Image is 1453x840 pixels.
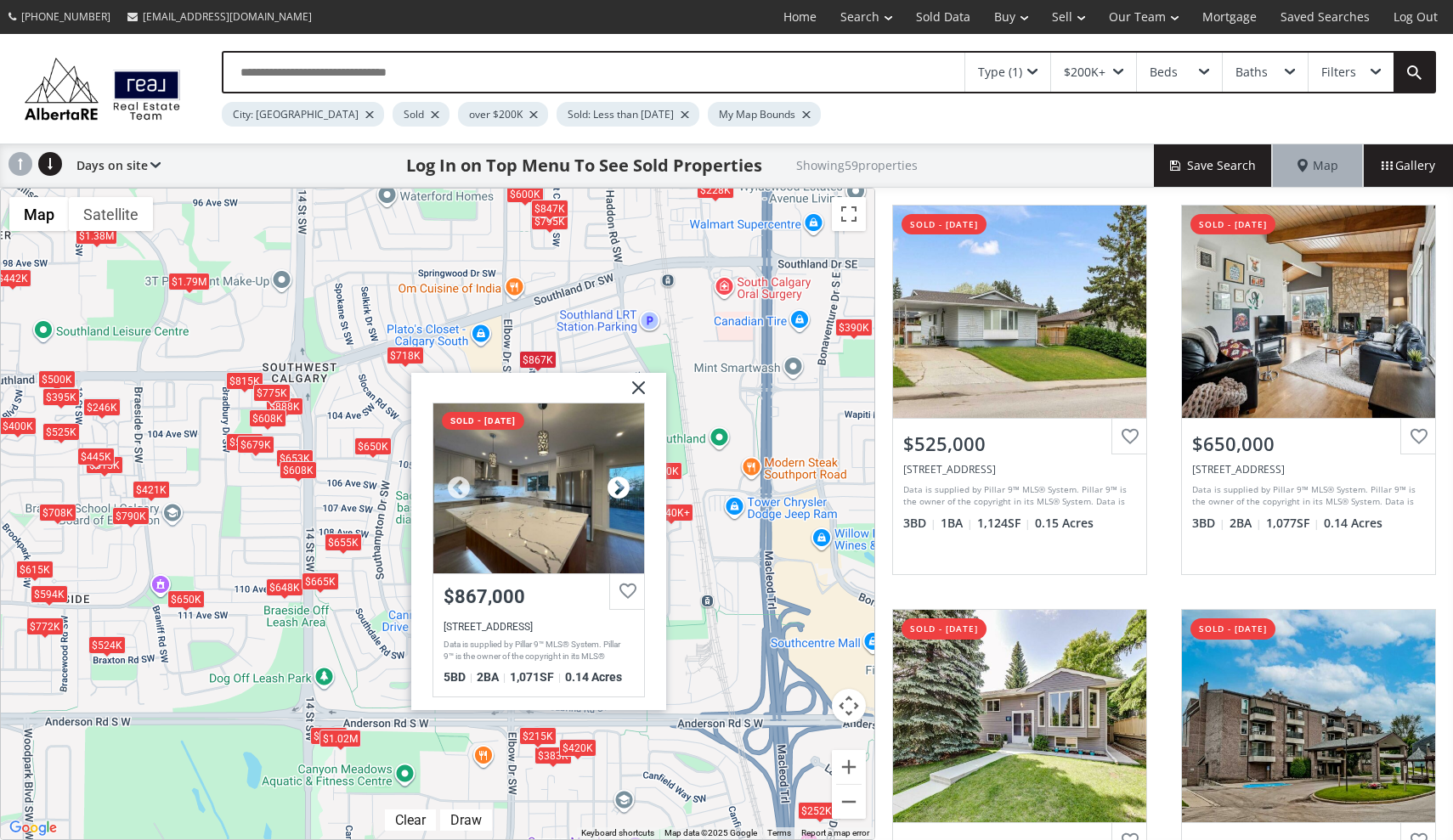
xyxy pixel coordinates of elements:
[385,812,436,828] div: Click to clear.
[276,449,314,467] div: $653K
[325,533,362,551] div: $655K
[1192,462,1425,476] div: 1304 Southbow Place SW, Calgary, AB T2W 0X9
[168,273,210,290] div: $1.79M
[167,590,205,608] div: $650K
[133,481,170,499] div: $421K
[83,398,121,416] div: $246K
[559,739,596,757] div: $420K
[354,437,392,455] div: $650K
[387,347,424,364] div: $718K
[302,572,339,590] div: $665K
[26,617,64,635] div: $772K
[249,409,286,427] div: $608K
[458,102,548,127] div: over $200K
[767,828,791,837] a: Terms
[310,727,348,745] div: $745K
[444,621,634,633] div: 10308 8 Street SW, Calgary, AB T2W 0H1
[21,9,110,24] span: [PHONE_NUMBER]
[903,515,936,532] span: 3 BD
[1035,515,1094,532] span: 0.15 Acres
[42,423,80,441] div: $525K
[477,670,506,684] span: 2 BA
[266,397,303,415] div: $888K
[88,636,126,654] div: $524K
[875,188,1164,592] a: sold - [DATE]$525,000[STREET_ADDRESS]Data is supplied by Pillar 9™ MLS® System. Pillar 9™ is the ...
[77,448,115,465] div: $445K
[433,403,644,573] div: 10308 8 Street SW, Calgary, AB T2W 0H1
[1192,483,1421,509] div: Data is supplied by Pillar 9™ MLS® System. Pillar 9™ is the owner of the copyright in its MLS® Sy...
[832,750,866,784] button: Zoom in
[42,388,80,406] div: $395K
[253,384,291,402] div: $775K
[650,504,693,521] div: $340K+
[5,817,61,839] a: Open this area in Google Maps (opens a new window)
[832,689,866,723] button: Map camera controls
[557,102,699,127] div: Sold: Less than [DATE]
[83,397,121,415] div: $230K
[978,66,1022,78] div: Type (1)
[1235,66,1268,78] div: Baths
[1324,515,1382,532] span: 0.14 Acres
[796,159,918,172] h2: Showing 59 properties
[1230,515,1262,532] span: 2 BA
[519,351,557,369] div: $867K
[222,102,384,127] div: City: [GEOGRAPHIC_DATA]
[1150,66,1178,78] div: Beds
[798,802,841,820] div: $252K+
[832,197,866,231] button: Toggle fullscreen view
[444,639,630,664] div: Data is supplied by Pillar 9™ MLS® System. Pillar 9™ is the owner of the copyright in its MLS® Sy...
[835,319,873,336] div: $390K
[433,403,645,697] a: sold - [DATE]$867,000[STREET_ADDRESS]Data is supplied by Pillar 9™ MLS® System. Pillar 9™ is the ...
[801,828,869,837] a: Report a map error
[531,200,568,217] div: $847K
[506,185,544,203] div: $600K
[611,373,653,415] img: x.svg
[119,1,320,32] a: [EMAIL_ADDRESS][DOMAIN_NAME]
[1382,157,1435,174] span: Gallery
[697,181,734,199] div: $228K
[266,578,303,596] div: $648K
[444,586,634,607] div: $867,000
[565,670,622,684] span: 0.14 Acres
[581,827,654,839] button: Keyboard shortcuts
[226,433,263,451] div: $570K
[519,727,557,745] div: $215K
[237,436,274,454] div: $679K
[664,828,757,837] span: Map data ©2025 Google
[977,515,1031,532] span: 1,124 SF
[16,561,54,578] div: $615K
[5,817,61,839] img: Google
[510,670,561,684] span: 1,071 SF
[903,462,1136,476] div: 908 Stonehaven Road SW, Calgary, AB T2W0P6
[1363,144,1453,187] div: Gallery
[832,785,866,819] button: Zoom out
[17,54,188,125] img: Logo
[903,483,1132,509] div: Data is supplied by Pillar 9™ MLS® System. Pillar 9™ is the owner of the copyright in its MLS® Sy...
[76,227,117,245] div: $1.38M
[39,504,76,521] div: $708K
[440,812,492,828] div: Click to draw.
[444,670,472,684] span: 5 BD
[38,370,76,388] div: $500K
[1266,515,1320,532] span: 1,077 SF
[143,9,312,24] span: [EMAIL_ADDRESS][DOMAIN_NAME]
[1273,144,1363,187] div: Map
[31,585,68,603] div: $594K
[393,102,449,127] div: Sold
[319,730,361,747] div: $1.02M
[708,102,821,127] div: My Map Bounds
[226,372,263,390] div: $815K
[534,747,572,764] div: $383K
[112,507,150,525] div: $790K
[1154,144,1273,187] button: Save Search
[1192,515,1225,532] span: 3 BD
[442,412,524,430] div: sold - [DATE]
[903,431,1136,457] div: $525,000
[941,515,973,532] span: 1 BA
[280,461,317,479] div: $608K
[1064,66,1105,78] div: $200K+
[531,212,568,230] div: $795K
[391,812,430,828] div: Clear
[1321,66,1356,78] div: Filters
[69,197,153,231] button: Show satellite imagery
